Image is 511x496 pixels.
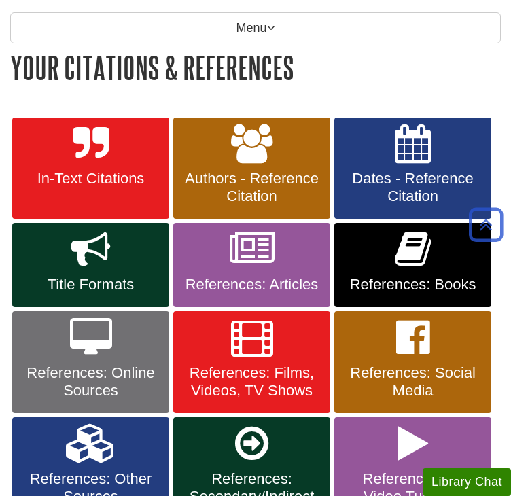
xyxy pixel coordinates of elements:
span: Dates - Reference Citation [345,170,481,205]
span: Title Formats [22,276,159,294]
button: Library Chat [423,468,511,496]
a: Title Formats [12,223,169,307]
h1: Your Citations & References [10,50,501,85]
a: References: Books [334,223,491,307]
a: References: Articles [173,223,330,307]
a: Dates - Reference Citation [334,118,491,219]
a: Back to Top [464,215,508,234]
a: In-Text Citations [12,118,169,219]
span: In-Text Citations [22,170,159,188]
span: References: Social Media [345,364,481,400]
span: Authors - Reference Citation [183,170,320,205]
a: References: Films, Videos, TV Shows [173,311,330,413]
span: References: Articles [183,276,320,294]
span: References: Books [345,276,481,294]
span: References: Online Sources [22,364,159,400]
a: References: Social Media [334,311,491,413]
p: Menu [10,12,501,43]
a: References: Online Sources [12,311,169,413]
a: Authors - Reference Citation [173,118,330,219]
span: References: Films, Videos, TV Shows [183,364,320,400]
